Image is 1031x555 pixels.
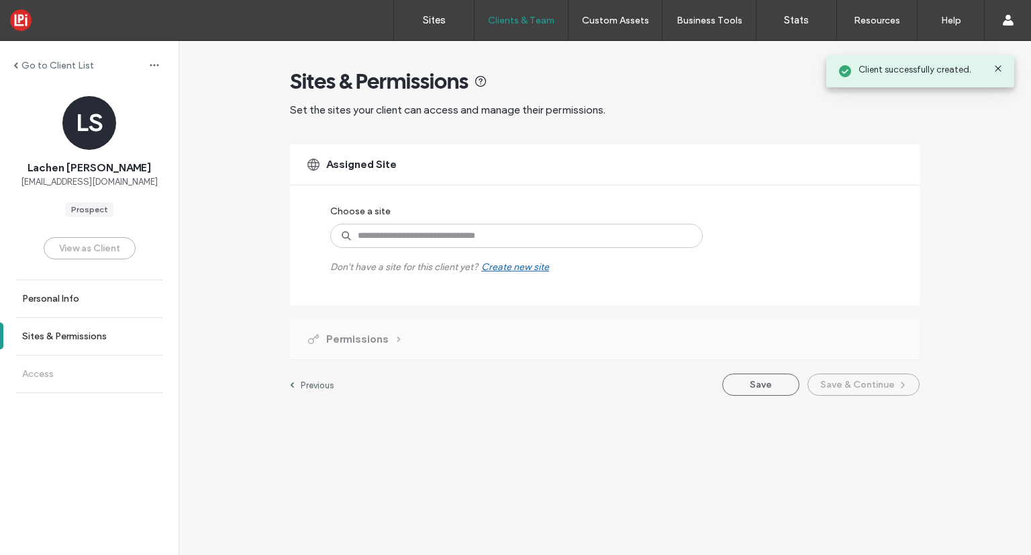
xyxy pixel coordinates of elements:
[28,161,151,175] span: Lachen [PERSON_NAME]
[330,199,391,224] label: Choose a site
[784,14,809,26] label: Stats
[62,96,116,150] div: LS
[582,15,649,26] label: Custom Assets
[290,103,605,116] span: Set the sites your client can access and manage their permissions.
[481,261,549,273] div: Create new site
[22,293,79,304] label: Personal Info
[290,68,469,95] span: Sites & Permissions
[22,331,107,342] label: Sites & Permissions
[941,15,961,26] label: Help
[423,14,446,26] label: Sites
[21,60,94,71] label: Go to Client List
[858,63,971,77] span: Client successfully created.
[21,175,158,189] span: [EMAIL_ADDRESS][DOMAIN_NAME]
[301,380,334,390] label: Previous
[330,248,549,273] label: Don't have a site for this client yet?
[22,368,54,380] label: Access
[722,374,799,396] button: Save
[326,332,389,347] span: Permissions
[677,15,742,26] label: Business Tools
[854,15,900,26] label: Resources
[71,204,108,216] div: Prospect
[290,380,334,390] a: Previous
[488,15,554,26] label: Clients & Team
[30,9,58,22] span: Help
[326,157,397,172] span: Assigned Site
